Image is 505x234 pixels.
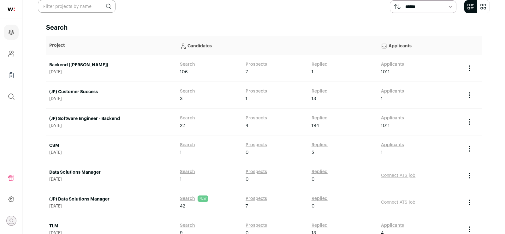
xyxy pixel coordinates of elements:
span: NEW [198,195,208,202]
span: 0 [246,176,249,183]
span: [DATE] [49,123,174,128]
a: Replied [312,142,328,148]
a: Applicants [381,115,404,121]
a: Data Solutions Manager [49,169,174,176]
span: [DATE] [49,69,174,75]
img: wellfound-shorthand-0d5821cbd27db2630d0214b213865d53afaa358527fdda9d0ea32b1df1b89c2c.svg [8,8,15,11]
a: Company and ATS Settings [4,46,19,61]
span: 1 [180,176,182,183]
a: Prospects [246,195,267,202]
span: 22 [180,123,185,129]
a: Replied [312,88,328,94]
button: Project Actions [466,118,473,126]
a: Search [180,115,195,121]
span: 0 [312,176,315,183]
span: 1 [381,149,383,156]
a: Replied [312,115,328,121]
a: Applicants [381,222,404,229]
span: 106 [180,69,188,75]
a: Prospects [246,222,267,229]
span: 42 [180,203,185,209]
span: [DATE] [49,177,174,182]
span: 0 [312,203,315,209]
a: Applicants [381,88,404,94]
span: 7 [246,203,248,209]
h2: Search [46,23,482,32]
a: Replied [312,222,328,229]
a: Replied [312,61,328,68]
span: [DATE] [49,150,174,155]
a: TLM [49,223,174,229]
p: Candidates [180,39,375,52]
a: Search [180,222,195,229]
a: Search [180,195,195,202]
span: [DATE] [49,204,174,209]
a: Connect ATS job [381,200,415,205]
a: Projects [4,25,19,40]
a: Prospects [246,88,267,94]
span: 1 [246,96,247,102]
a: Company Lists [4,68,19,83]
a: Prospects [246,61,267,68]
span: 194 [312,123,319,129]
a: (JP) Software Engineer - Backend [49,116,174,122]
a: Search [180,88,195,94]
p: Applicants [381,39,460,52]
span: 7 [246,69,248,75]
p: Project [49,42,174,49]
a: Applicants [381,61,404,68]
button: Project Actions [466,199,473,206]
span: 3 [180,96,182,102]
span: 1011 [381,123,390,129]
a: Search [180,61,195,68]
button: Project Actions [466,145,473,153]
button: Project Actions [466,91,473,99]
button: Project Actions [466,172,473,179]
a: CSM [49,142,174,149]
span: 13 [312,96,316,102]
span: 1 [381,96,383,102]
a: (JP) Customer Success [49,89,174,95]
a: Prospects [246,169,267,175]
span: 5 [312,149,314,156]
span: 0 [246,149,249,156]
button: Open dropdown [6,216,16,226]
button: Project Actions [466,225,473,233]
a: Prospects [246,115,267,121]
span: 1 [312,69,313,75]
a: Search [180,169,195,175]
a: Applicants [381,142,404,148]
a: Replied [312,169,328,175]
a: Backend ([PERSON_NAME]) [49,62,174,68]
span: [DATE] [49,96,174,101]
span: 1011 [381,69,390,75]
span: 4 [246,123,248,129]
a: Replied [312,195,328,202]
a: Connect ATS job [381,173,415,178]
button: Project Actions [466,64,473,72]
a: Prospects [246,142,267,148]
a: Search [180,142,195,148]
span: 1 [180,149,182,156]
a: (JP) Data Solutions Manager [49,196,174,202]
